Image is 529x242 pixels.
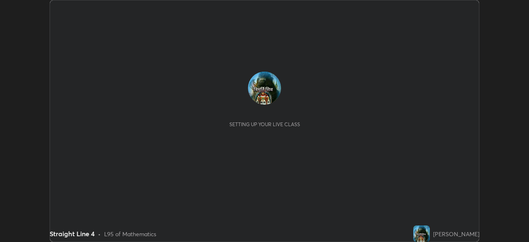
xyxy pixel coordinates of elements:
[50,229,95,239] div: Straight Line 4
[433,230,479,238] div: [PERSON_NAME]
[98,230,101,238] div: •
[248,72,281,105] img: 53708fd754144695b6ee2f217a54b47e.29189253_3
[413,225,430,242] img: 53708fd754144695b6ee2f217a54b47e.29189253_3
[229,121,300,127] div: Setting up your live class
[104,230,156,238] div: L95 of Mathematics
